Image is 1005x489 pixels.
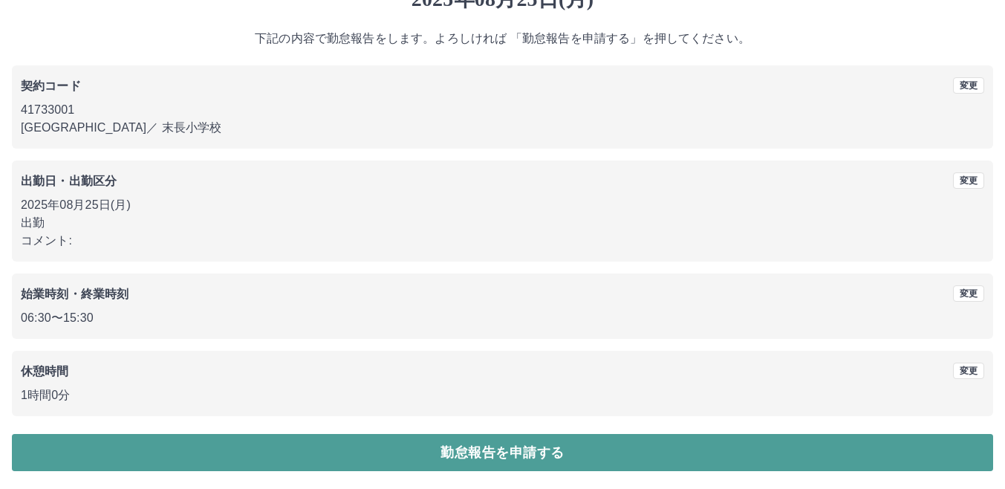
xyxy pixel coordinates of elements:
p: 出勤 [21,214,984,232]
p: 41733001 [21,101,984,119]
p: [GEOGRAPHIC_DATA] ／ 末長小学校 [21,119,984,137]
button: 勤怠報告を申請する [12,434,993,471]
button: 変更 [953,77,984,94]
p: 06:30 〜 15:30 [21,309,984,327]
b: 契約コード [21,80,81,92]
button: 変更 [953,285,984,302]
p: 下記の内容で勤怠報告をします。よろしければ 「勤怠報告を申請する」を押してください。 [12,30,993,48]
button: 変更 [953,363,984,379]
b: 始業時刻・終業時刻 [21,288,129,300]
button: 変更 [953,172,984,189]
p: 2025年08月25日(月) [21,196,984,214]
p: 1時間0分 [21,386,984,404]
p: コメント: [21,232,984,250]
b: 出勤日・出勤区分 [21,175,117,187]
b: 休憩時間 [21,365,69,378]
